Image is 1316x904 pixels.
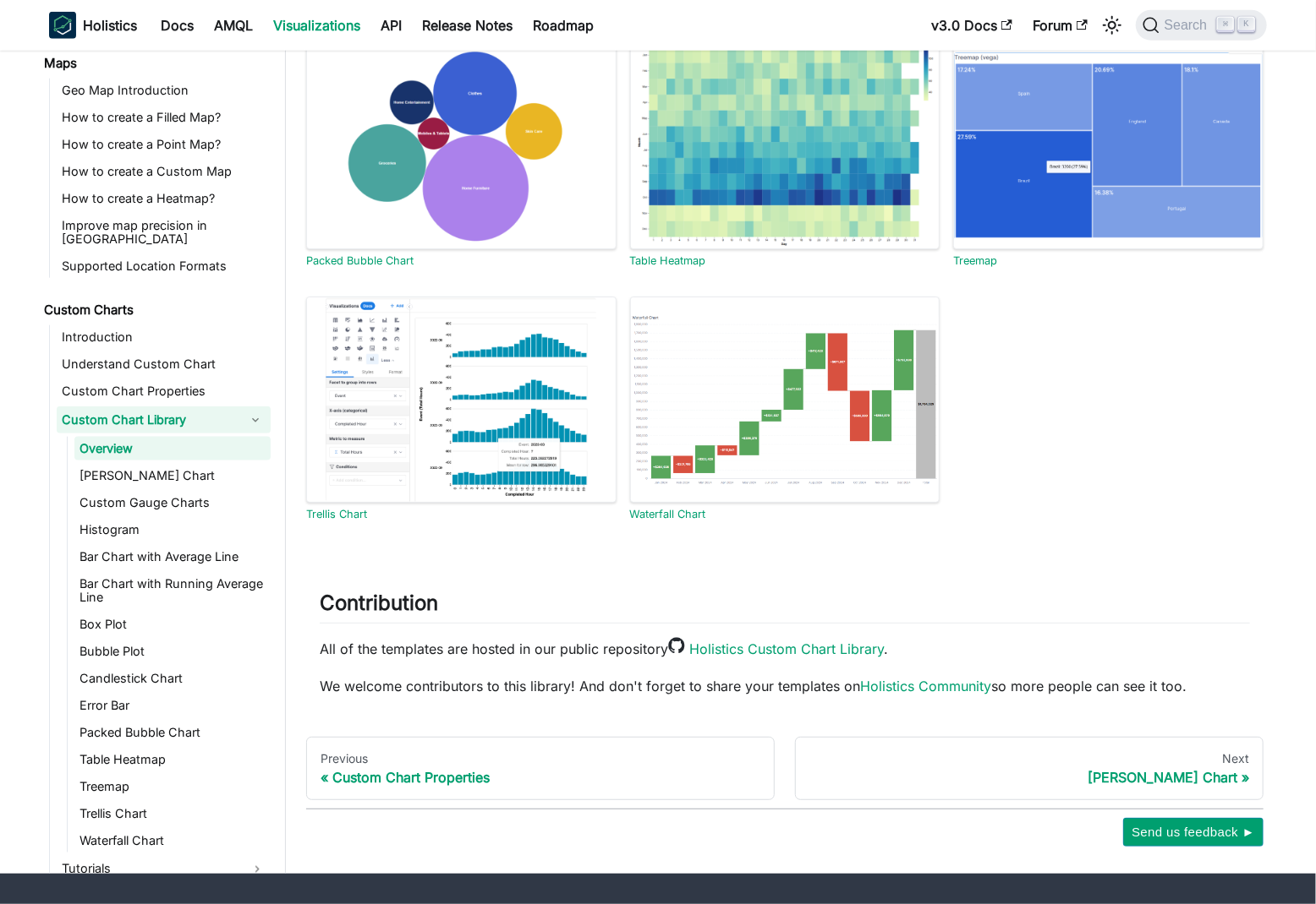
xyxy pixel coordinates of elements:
[57,133,271,156] a: How to create a Point Map?
[39,298,271,322] a: Custom Charts
[74,613,271,636] a: Box Plot
[74,464,271,487] a: [PERSON_NAME] Chart
[74,491,271,515] a: Custom Gauge Charts
[57,106,271,129] a: How to create a Filled Map?
[630,297,940,521] a: Waterfall ChartWaterfall Chart
[630,254,706,267] a: Table Heatmap
[74,802,271,825] a: Trellis Chart
[320,637,1250,659] p: All of the templates are hosted in our public repository .
[74,829,271,852] a: Waterfall Chart
[1160,18,1218,33] span: Search
[57,325,271,349] a: Introduction
[306,737,1264,801] nav: Docs pages
[1136,10,1267,41] button: Search (Command+K)
[306,43,617,268] a: Packed Bubble ChartPacked Bubble Chart
[1123,818,1264,847] button: Send us feedback ►
[240,406,271,433] button: Collapse sidebar category 'Custom Chart Library'
[57,856,271,883] a: Tutorials
[74,667,271,690] a: Candlestick Chart
[151,12,204,39] a: Docs
[74,694,271,717] a: Error Bar
[630,508,706,520] a: Waterfall Chart
[630,43,940,268] a: Table HeatmapTable Heatmap
[306,254,414,267] a: Packed Bubble Chart
[49,12,137,39] a: HolisticsHolistics
[321,769,760,786] div: Custom Chart Properties
[795,737,1264,801] a: Next[PERSON_NAME] Chart
[370,12,412,39] a: API
[32,20,286,874] nav: Docs sidebar
[523,12,604,39] a: Roadmap
[1023,12,1098,39] a: Forum
[320,676,1250,696] p: We welcome contributors to this library! And don't forget to share your templates on so more peop...
[306,737,775,801] a: PreviousCustom Chart Properties
[1238,17,1255,32] kbd: K
[263,12,370,39] a: Visualizations
[74,437,271,460] a: Overview
[57,379,271,403] a: Custom Chart Properties
[953,43,1264,268] a: TreemapTreemap
[74,775,271,798] a: Treemap
[49,12,76,39] img: Holistics
[74,572,271,609] a: Bar Chart with Running Average Line
[57,406,240,433] a: Custom Chart Library
[74,640,271,663] a: Bubble Plot
[1099,12,1126,39] button: Switch between dark and light mode (currently light mode)
[306,508,367,520] a: Trellis Chart
[83,15,137,35] b: Holistics
[57,254,271,278] a: Supported Location Formats
[39,52,271,75] a: Maps
[57,214,271,251] a: Improve map precision in [GEOGRAPHIC_DATA]
[809,751,1249,766] div: Next
[412,12,523,39] a: Release Notes
[321,751,760,766] div: Previous
[74,545,271,569] a: Bar Chart with Average Line
[668,637,685,654] img: github-mark.png
[953,254,997,267] a: Treemap
[74,518,271,542] a: Histogram
[74,721,271,744] a: Packed Bubble Chart
[57,352,271,376] a: Understand Custom Chart
[1132,821,1255,843] span: Send us feedback ►
[1217,17,1234,32] kbd: ⌘
[809,769,1249,786] div: [PERSON_NAME] Chart
[57,160,271,183] a: How to create a Custom Map
[689,640,884,657] a: Holistics Custom Chart Library
[320,591,1250,623] h2: Contribution
[57,79,271,102] a: Geo Map Introduction
[306,297,617,521] a: Trellis ChartTrellis Chart
[921,12,1023,39] a: v3.0 Docs
[204,12,263,39] a: AMQL
[860,678,991,694] a: Holistics Community
[74,748,271,771] a: Table Heatmap
[57,187,271,210] a: How to create a Heatmap?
